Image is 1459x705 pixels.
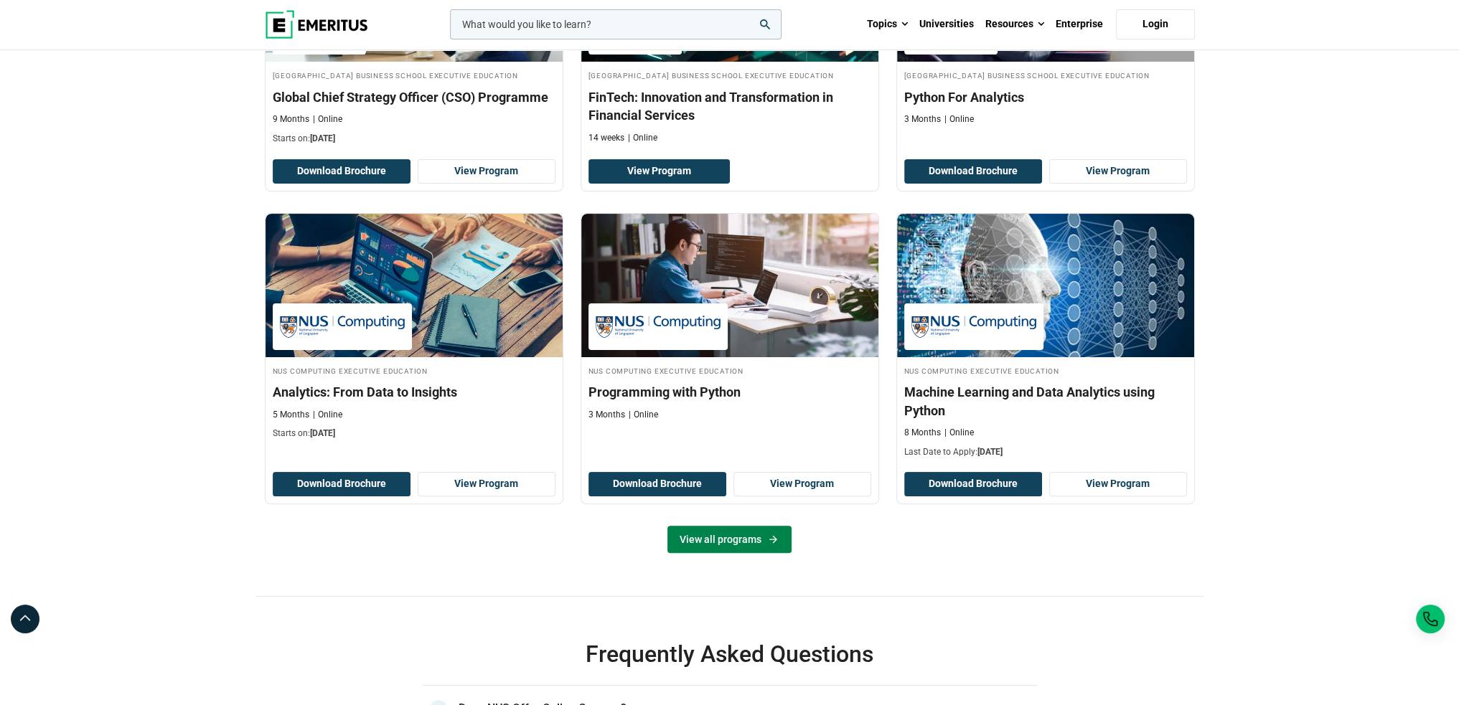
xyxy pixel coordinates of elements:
span: [DATE] [310,428,335,438]
h3: Global Chief Strategy Officer (CSO) Programme [273,88,555,106]
h4: NUS Computing Executive Education [588,364,871,377]
h3: Python For Analytics [904,88,1187,106]
h3: Programming with Python [588,383,871,401]
button: Download Brochure [904,159,1042,184]
p: Online [944,427,974,439]
h4: [GEOGRAPHIC_DATA] Business School Executive Education [273,69,555,81]
p: Online [628,132,657,144]
p: Online [944,113,974,126]
a: View Program [733,472,871,496]
a: Data Science and Analytics Course by NUS Computing Executive Education - December 23, 2025 NUS Co... [266,214,563,448]
a: View Program [1049,472,1187,496]
h3: FinTech: Innovation and Transformation in Financial Services [588,88,871,124]
a: Login [1116,9,1195,39]
button: Download Brochure [273,472,411,496]
a: Data Science and Analytics Course by NUS Computing Executive Education - NUS Computing Executive ... [581,214,878,428]
p: Online [629,409,658,421]
p: Last Date to Apply: [904,446,1187,458]
a: View Program [1049,159,1187,184]
h2: Frequently Asked Questions [423,640,1037,668]
p: 9 Months [273,113,309,126]
a: View all programs [667,526,792,553]
p: Online [313,409,342,421]
p: 3 Months [904,113,941,126]
img: Analytics: From Data to Insights | Online Data Science and Analytics Course [266,214,563,357]
p: 5 Months [273,409,309,421]
h3: Analytics: From Data to Insights [273,383,555,401]
span: [DATE] [977,447,1003,457]
a: View Program [588,159,730,184]
button: Download Brochure [904,472,1042,496]
button: Download Brochure [588,472,726,496]
p: 3 Months [588,409,625,421]
h4: NUS Computing Executive Education [904,364,1187,377]
img: NUS Computing Executive Education [911,311,1036,343]
img: Machine Learning and Data Analytics using Python | Online Data Science and Analytics Course [897,214,1194,357]
p: Online [313,113,342,126]
p: Starts on: [273,133,555,145]
img: Programming with Python | Online Data Science and Analytics Course [581,214,878,357]
img: NUS Computing Executive Education [596,311,721,343]
h4: [GEOGRAPHIC_DATA] Business School Executive Education [904,69,1187,81]
h4: [GEOGRAPHIC_DATA] Business School Executive Education [588,69,871,81]
a: Data Science and Analytics Course by NUS Computing Executive Education - October 6, 2025 NUS Comp... [897,214,1194,465]
p: 8 Months [904,427,941,439]
input: woocommerce-product-search-field-0 [450,9,782,39]
h4: NUS Computing Executive Education [273,364,555,377]
button: Download Brochure [273,159,411,184]
span: [DATE] [310,133,335,143]
h3: Machine Learning and Data Analytics using Python [904,383,1187,419]
a: View Program [418,159,555,184]
p: Starts on: [273,427,555,440]
p: 14 weeks [588,132,624,144]
img: NUS Computing Executive Education [280,311,405,343]
a: View Program [418,472,555,496]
